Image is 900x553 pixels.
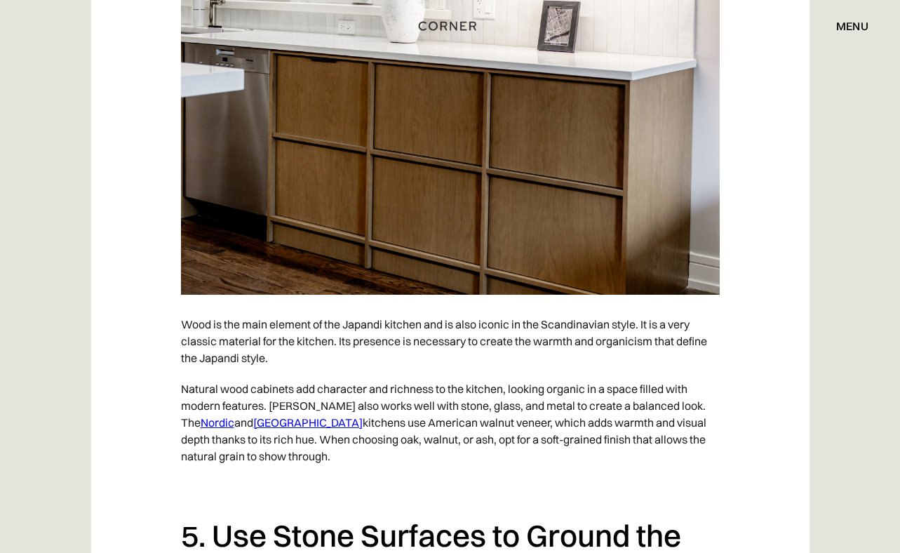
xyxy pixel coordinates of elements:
div: menu [822,14,868,38]
a: Nordic [201,415,234,429]
p: Wood is the main element of the Japandi kitchen and is also iconic in the Scandinavian style. It ... [181,309,720,373]
p: ‍ [181,472,720,502]
a: home [408,17,491,35]
div: menu [836,20,868,32]
p: Natural wood cabinets add character and richness to the kitchen, looking organic in a space fille... [181,373,720,472]
a: [GEOGRAPHIC_DATA] [253,415,363,429]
